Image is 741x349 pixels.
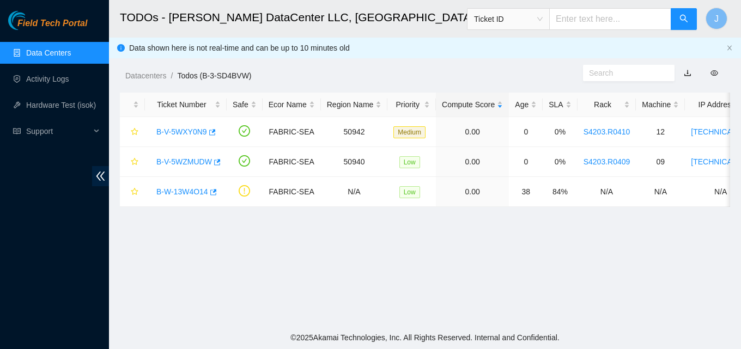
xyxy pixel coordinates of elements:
[671,8,697,30] button: search
[399,156,420,168] span: Low
[321,117,388,147] td: 50942
[549,8,671,30] input: Enter text here...
[636,177,685,207] td: N/A
[436,177,509,207] td: 0.00
[17,19,87,29] span: Field Tech Portal
[26,48,71,57] a: Data Centers
[714,12,719,26] span: J
[131,128,138,137] span: star
[509,147,543,177] td: 0
[679,14,688,25] span: search
[321,147,388,177] td: 50940
[131,158,138,167] span: star
[436,117,509,147] td: 0.00
[589,67,660,79] input: Search
[636,147,685,177] td: 09
[543,147,577,177] td: 0%
[706,8,727,29] button: J
[126,153,139,170] button: star
[263,147,321,177] td: FABRIC-SEA
[109,326,741,349] footer: © 2025 Akamai Technologies, Inc. All Rights Reserved. Internal and Confidential.
[676,64,700,82] button: download
[8,20,87,34] a: Akamai TechnologiesField Tech Portal
[92,166,109,186] span: double-left
[263,177,321,207] td: FABRIC-SEA
[578,177,636,207] td: N/A
[726,45,733,51] span: close
[131,188,138,197] span: star
[684,69,691,77] a: download
[726,45,733,52] button: close
[436,147,509,177] td: 0.00
[126,183,139,200] button: star
[584,157,630,166] a: S4203.R0409
[171,71,173,80] span: /
[239,125,250,137] span: check-circle
[584,127,630,136] a: S4203.R0410
[636,117,685,147] td: 12
[543,117,577,147] td: 0%
[26,120,90,142] span: Support
[239,185,250,197] span: exclamation-circle
[710,69,718,77] span: eye
[509,177,543,207] td: 38
[13,127,21,135] span: read
[474,11,543,27] span: Ticket ID
[509,117,543,147] td: 0
[125,71,166,80] a: Datacenters
[126,123,139,140] button: star
[156,187,208,196] a: B-W-13W4O14
[543,177,577,207] td: 84%
[26,101,96,109] a: Hardware Test (isok)
[177,71,251,80] a: Todos (B-3-SD4BVW)
[156,157,212,166] a: B-V-5WZMUDW
[263,117,321,147] td: FABRIC-SEA
[239,155,250,167] span: check-circle
[399,186,420,198] span: Low
[8,11,55,30] img: Akamai Technologies
[393,126,426,138] span: Medium
[26,75,69,83] a: Activity Logs
[321,177,388,207] td: N/A
[156,127,207,136] a: B-V-5WXY0N9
